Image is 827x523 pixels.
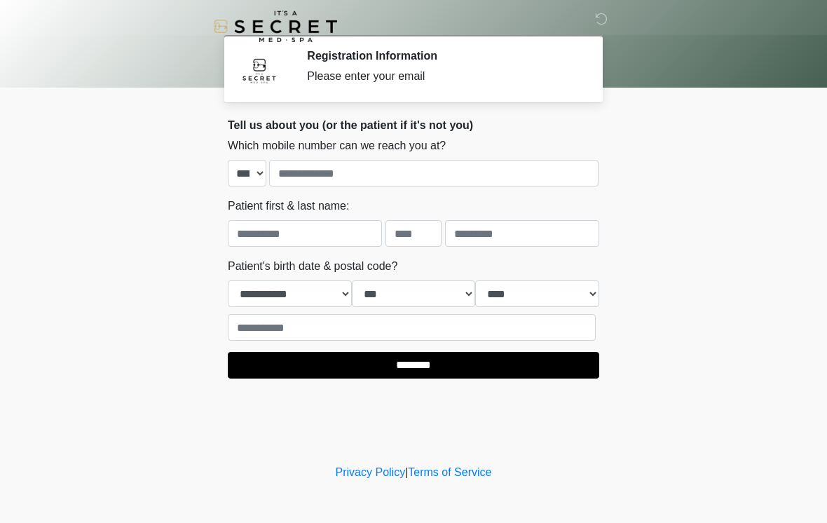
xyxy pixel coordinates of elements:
img: It's A Secret Med Spa Logo [214,11,337,42]
a: | [405,466,408,478]
label: Which mobile number can we reach you at? [228,137,446,154]
a: Privacy Policy [336,466,406,478]
img: Agent Avatar [238,49,280,91]
h2: Tell us about you (or the patient if it's not you) [228,118,599,132]
h2: Registration Information [307,49,578,62]
label: Patient first & last name: [228,198,349,215]
a: Terms of Service [408,466,491,478]
label: Patient's birth date & postal code? [228,258,397,275]
div: Please enter your email [307,68,578,85]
